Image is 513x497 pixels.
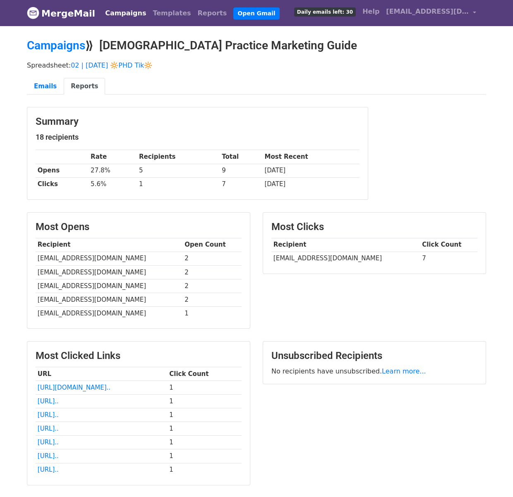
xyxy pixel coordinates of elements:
[386,7,469,17] span: [EMAIL_ADDRESS][DOMAIN_NAME]
[271,350,477,362] h3: Unsubscribed Recipients
[167,381,242,395] td: 1
[38,398,59,405] a: [URL]..
[420,252,477,265] td: 7
[36,177,89,191] th: Clicks
[194,5,230,22] a: Reports
[89,150,137,164] th: Rate
[137,150,220,164] th: Recipients
[271,238,420,252] th: Recipient
[294,7,356,17] span: Daily emails left: 30
[38,466,59,473] a: [URL]..
[27,39,85,52] a: Campaigns
[36,350,242,362] h3: Most Clicked Links
[27,39,486,53] h2: ⟫ [DEMOGRAPHIC_DATA] Practice Marketing Guide
[382,367,426,375] a: Learn more...
[220,150,262,164] th: Total
[263,150,360,164] th: Most Recent
[271,221,477,233] h3: Most Clicks
[220,177,262,191] td: 7
[167,463,242,477] td: 1
[182,279,242,293] td: 2
[89,164,137,177] td: 27.8%
[27,5,95,22] a: MergeMail
[137,164,220,177] td: 5
[36,252,182,265] td: [EMAIL_ADDRESS][DOMAIN_NAME]
[36,238,182,252] th: Recipient
[359,3,383,20] a: Help
[38,452,59,460] a: [URL]..
[149,5,194,22] a: Templates
[167,408,242,422] td: 1
[36,116,360,128] h3: Summary
[137,177,220,191] td: 1
[182,238,242,252] th: Open Count
[27,61,486,70] p: Spreadsheet:
[36,221,242,233] h3: Most Opens
[36,293,182,306] td: [EMAIL_ADDRESS][DOMAIN_NAME]
[102,5,149,22] a: Campaigns
[38,425,59,432] a: [URL]..
[27,78,64,95] a: Emails
[64,78,105,95] a: Reports
[36,164,89,177] th: Opens
[27,7,39,19] img: MergeMail logo
[233,7,279,19] a: Open Gmail
[167,367,242,381] th: Click Count
[271,252,420,265] td: [EMAIL_ADDRESS][DOMAIN_NAME]
[263,164,360,177] td: [DATE]
[263,177,360,191] td: [DATE]
[167,436,242,449] td: 1
[271,367,477,376] p: No recipients have unsubscribed.
[36,279,182,293] td: [EMAIL_ADDRESS][DOMAIN_NAME]
[71,61,152,69] a: 02 | [DATE] 🔆PHD Tik🔆
[182,265,242,279] td: 2
[36,133,360,142] h5: 18 recipients
[291,3,359,20] a: Daily emails left: 30
[220,164,262,177] td: 9
[167,395,242,408] td: 1
[38,411,59,419] a: [URL]..
[383,3,479,23] a: [EMAIL_ADDRESS][DOMAIN_NAME]
[167,422,242,436] td: 1
[36,367,167,381] th: URL
[472,457,513,497] iframe: Chat Widget
[89,177,137,191] td: 5.6%
[38,439,59,446] a: [URL]..
[38,384,110,391] a: [URL][DOMAIN_NAME]..
[167,449,242,463] td: 1
[182,307,242,320] td: 1
[182,293,242,306] td: 2
[420,238,477,252] th: Click Count
[36,307,182,320] td: [EMAIL_ADDRESS][DOMAIN_NAME]
[36,265,182,279] td: [EMAIL_ADDRESS][DOMAIN_NAME]
[182,252,242,265] td: 2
